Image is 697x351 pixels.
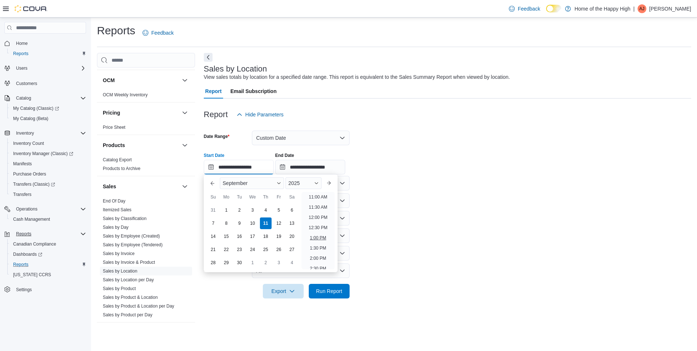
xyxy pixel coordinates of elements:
[10,170,49,178] a: Purchase Orders
[306,223,330,232] li: 12:30 PM
[103,225,129,230] a: Sales by Day
[103,77,115,84] h3: OCM
[247,244,258,255] div: day-24
[13,229,34,238] button: Reports
[339,215,345,221] button: Open list of options
[204,160,274,174] input: Press the down key to enter a popover containing a calendar. Press the escape key to close the po...
[13,285,86,294] span: Settings
[103,216,147,221] span: Sales by Classification
[103,286,136,292] span: Sales by Product
[13,192,31,197] span: Transfers
[13,105,59,111] span: My Catalog (Classic)
[7,138,89,148] button: Inventory Count
[10,240,86,248] span: Canadian Compliance
[103,242,163,247] a: Sales by Employee (Tendered)
[204,53,213,62] button: Next
[97,155,195,176] div: Products
[207,257,219,269] div: day-28
[10,250,45,259] a: Dashboards
[103,269,137,274] a: Sales by Location
[16,231,31,237] span: Reports
[260,217,272,229] div: day-11
[7,148,89,159] a: Inventory Manager (Classic)
[649,4,691,13] p: [PERSON_NAME]
[10,104,86,113] span: My Catalog (Classic)
[518,5,540,12] span: Feedback
[273,191,285,203] div: Fr
[16,65,27,71] span: Users
[10,149,86,158] span: Inventory Manager (Classic)
[234,217,245,229] div: day-9
[13,216,50,222] span: Cash Management
[638,4,646,13] div: Aaron Jackson-Angus
[103,312,152,318] span: Sales by Product per Day
[97,197,195,322] div: Sales
[286,257,298,269] div: day-4
[103,295,158,300] a: Sales by Product & Location
[204,65,267,73] h3: Sales by Location
[103,277,154,282] a: Sales by Location per Day
[13,129,37,138] button: Inventory
[204,110,228,119] h3: Report
[306,203,330,212] li: 11:30 AM
[7,103,89,113] a: My Catalog (Classic)
[13,64,86,73] span: Users
[13,285,35,294] a: Settings
[263,284,304,298] button: Export
[103,92,148,97] a: OCM Weekly Inventory
[204,134,230,139] label: Date Range
[207,231,219,242] div: day-14
[307,254,329,263] li: 2:00 PM
[13,205,86,213] span: Operations
[267,284,299,298] span: Export
[234,244,245,255] div: day-23
[13,129,86,138] span: Inventory
[221,217,232,229] div: day-8
[234,204,245,216] div: day-2
[1,38,89,49] button: Home
[230,84,277,99] span: Email Subscription
[260,257,272,269] div: day-2
[285,177,322,189] div: Button. Open the year selector. 2025 is currently selected.
[103,260,155,265] a: Sales by Invoice & Product
[7,249,89,259] a: Dashboards
[204,153,225,158] label: Start Date
[7,49,89,59] button: Reports
[221,257,232,269] div: day-29
[13,79,40,88] a: Customers
[16,81,37,86] span: Customers
[13,272,51,278] span: [US_STATE] CCRS
[286,231,298,242] div: day-20
[103,183,116,190] h3: Sales
[13,39,31,48] a: Home
[10,114,86,123] span: My Catalog (Beta)
[286,204,298,216] div: day-6
[1,284,89,295] button: Settings
[1,128,89,138] button: Inventory
[220,177,284,189] div: Button. Open the month selector. September is currently selected.
[103,207,132,213] span: Itemized Sales
[10,114,51,123] a: My Catalog (Beta)
[103,109,179,116] button: Pricing
[10,215,53,224] a: Cash Management
[10,215,86,224] span: Cash Management
[151,29,174,36] span: Feedback
[4,35,86,314] nav: Complex example
[103,198,125,204] a: End Of Day
[247,191,258,203] div: We
[207,204,219,216] div: day-31
[10,270,54,279] a: [US_STATE] CCRS
[10,180,58,189] a: Transfers (Classic)
[10,250,86,259] span: Dashboards
[207,244,219,255] div: day-21
[306,213,330,222] li: 12:00 PM
[339,180,345,186] button: Open list of options
[103,224,129,230] span: Sales by Day
[10,190,86,199] span: Transfers
[1,204,89,214] button: Operations
[221,191,232,203] div: Mo
[273,244,285,255] div: day-26
[16,130,34,136] span: Inventory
